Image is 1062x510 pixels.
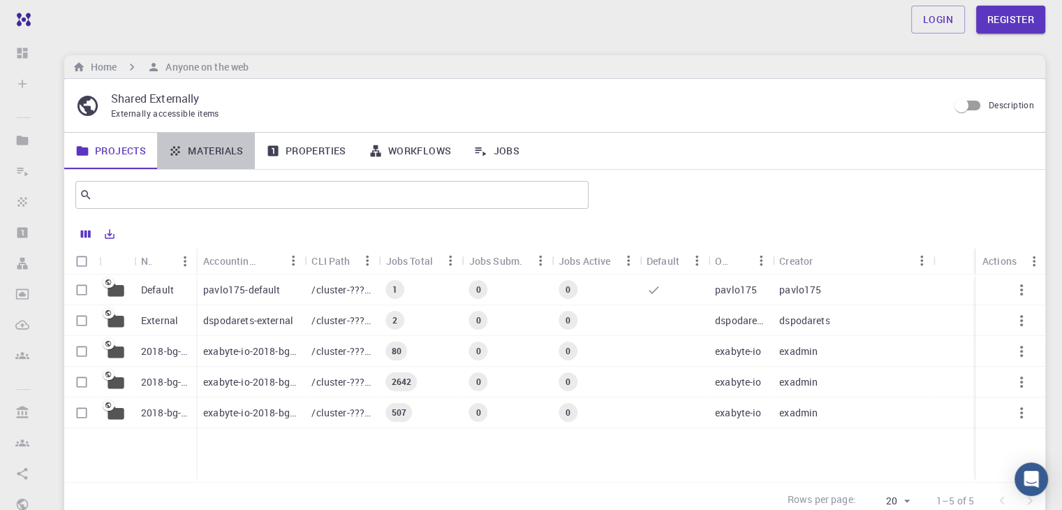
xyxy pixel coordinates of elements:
p: Shared Externally [111,90,937,107]
p: dspodarets [715,314,765,328]
p: 2018-bg-study-phase-i-ph [141,344,189,358]
p: /cluster-???-share/groups/exabyte-io/exabyte-io-2018-bg-study-phase-iii [311,375,371,389]
button: Menu [910,249,933,272]
h6: Anyone on the web [160,59,249,75]
button: Columns [74,223,98,245]
p: dspodarets [779,314,830,328]
div: CLI Path [304,247,378,275]
div: Accounting slug [203,247,260,275]
span: 0 [560,284,576,296]
button: Menu [1023,250,1045,272]
button: Menu [174,250,196,272]
span: 0 [470,345,486,357]
p: exabyte-io-2018-bg-study-phase-i-ph [203,344,297,358]
div: Creator [772,247,933,275]
span: 2642 [385,376,417,388]
p: exabyte-io [715,406,762,420]
p: dspodarets-external [203,314,293,328]
div: Actions [982,247,1017,275]
p: /cluster-???-share/groups/exabyte-io/exabyte-io-2018-bg-study-phase-i-ph [311,344,371,358]
span: 0 [560,314,576,326]
div: Jobs Total [385,247,433,275]
p: External [141,314,178,328]
span: 2 [387,314,403,326]
span: 1 [387,284,403,296]
div: Owner [708,247,772,275]
p: exadmin [779,375,818,389]
div: Jobs Total [378,247,462,275]
span: 0 [560,407,576,418]
div: CLI Path [311,247,350,275]
button: Sort [728,249,750,272]
p: Default [141,283,174,297]
span: 0 [560,376,576,388]
div: Jobs Subm. [469,247,523,275]
div: Actions [975,247,1045,275]
img: logo [11,13,31,27]
button: Menu [529,249,552,272]
p: exabyte-io-2018-bg-study-phase-i [203,406,297,420]
div: Jobs Active [559,247,611,275]
p: exabyte-io [715,375,762,389]
nav: breadcrumb [70,59,251,75]
button: Menu [440,249,462,272]
a: Register [976,6,1045,34]
div: Owner [715,247,728,275]
button: Sort [260,249,282,272]
div: Open Intercom Messenger [1015,462,1048,496]
span: Externally accessible items [111,108,219,119]
span: 0 [560,345,576,357]
span: 0 [470,284,486,296]
span: 0 [470,407,486,418]
h6: Home [85,59,117,75]
span: 0 [470,376,486,388]
div: Jobs Subm. [462,247,552,275]
a: Properties [255,133,357,169]
p: /cluster-???-share/groups/exabyte-io/exabyte-io-2018-bg-study-phase-i [311,406,371,420]
button: Sort [813,249,835,272]
div: Name [134,247,196,275]
a: Workflows [357,133,463,169]
p: exadmin [779,344,818,358]
div: Accounting slug [196,247,304,275]
span: 507 [385,407,411,418]
button: Menu [750,249,772,272]
button: Menu [282,249,304,272]
button: Sort [152,250,174,272]
a: Login [911,6,965,34]
a: Projects [64,133,157,169]
p: exadmin [779,406,818,420]
span: 0 [470,314,486,326]
button: Menu [686,249,708,272]
button: Menu [356,249,378,272]
a: Materials [157,133,255,169]
a: Jobs [462,133,531,169]
p: exabyte-io [715,344,762,358]
div: Creator [779,247,813,275]
div: Default [640,247,708,275]
button: Menu [617,249,640,272]
p: exabyte-io-2018-bg-study-phase-iii [203,375,297,389]
p: 2018-bg-study-phase-III [141,375,189,389]
div: Name [141,247,152,275]
div: Icon [99,247,134,275]
button: Export [98,223,121,245]
p: pavlo175 [715,283,757,297]
span: Description [989,99,1034,110]
p: 2018-bg-study-phase-I [141,406,189,420]
p: pavlo175 [779,283,821,297]
p: /cluster-???-home/dspodarets/dspodarets-external [311,314,371,328]
p: pavlo175-default [203,283,280,297]
div: Default [647,247,679,275]
p: 1–5 of 5 [936,494,974,508]
span: 80 [385,345,406,357]
p: /cluster-???-home/pavlo175/pavlo175-default [311,283,371,297]
div: Jobs Active [552,247,640,275]
p: Rows per page: [788,493,856,509]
